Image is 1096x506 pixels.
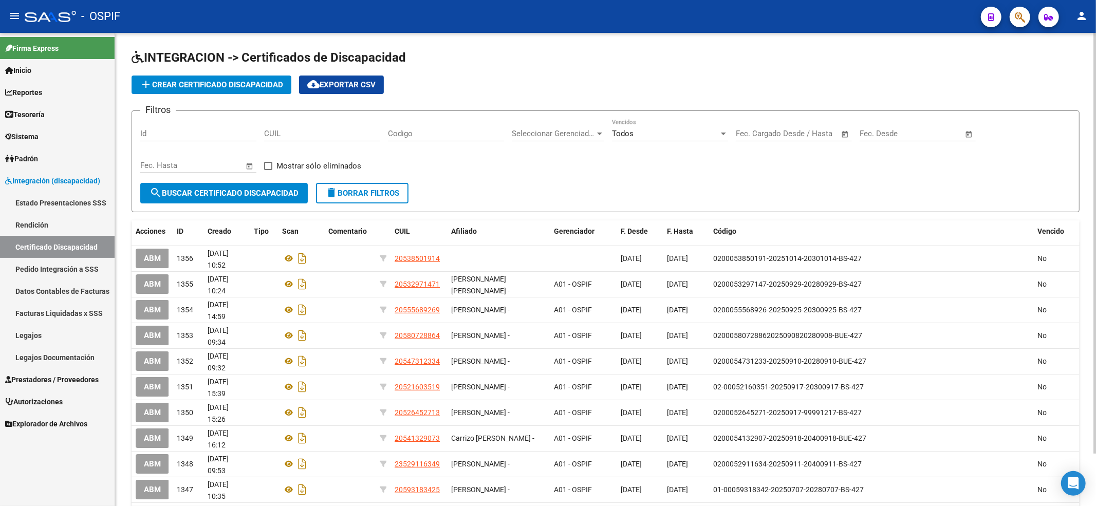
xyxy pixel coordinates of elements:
[447,220,550,242] datatable-header-cell: Afiliado
[324,220,376,242] datatable-header-cell: Comentario
[140,80,283,89] span: Crear Certificado Discapacidad
[250,220,278,242] datatable-header-cell: Tipo
[612,129,634,138] span: Todos
[173,220,203,242] datatable-header-cell: ID
[295,379,309,395] i: Descargar documento
[177,434,193,442] span: 1349
[5,87,42,98] span: Reportes
[713,331,862,340] span: 02000580728862025090820280908-BUE-427
[451,485,510,494] span: [PERSON_NAME] -
[144,280,161,289] span: ABM
[208,480,229,500] span: [DATE] 10:35
[395,331,440,340] span: 20580728864
[316,183,408,203] button: Borrar Filtros
[667,331,688,340] span: [DATE]
[276,160,361,172] span: Mostrar sólo eliminados
[451,306,510,314] span: [PERSON_NAME] -
[5,396,63,407] span: Autorizaciones
[621,434,642,442] span: [DATE]
[713,227,736,235] span: Código
[191,161,241,170] input: Fecha fin
[282,227,299,235] span: Scan
[621,357,642,365] span: [DATE]
[713,357,866,365] span: 0200054731233-20250910-20280910-BUE-427
[787,129,837,138] input: Fecha fin
[177,357,193,365] span: 1352
[713,383,864,391] span: 02-00052160351-20250917-20300917-BS-427
[554,460,592,468] span: A01 - OSPIF
[1075,10,1088,22] mat-icon: person
[328,227,367,235] span: Comentario
[295,250,309,267] i: Descargar documento
[278,220,324,242] datatable-header-cell: Scan
[554,357,592,365] span: A01 - OSPIF
[1037,408,1047,417] span: No
[840,128,851,140] button: Open calendar
[1061,471,1086,496] div: Open Intercom Messenger
[140,78,152,90] mat-icon: add
[395,280,440,288] span: 20532971471
[295,404,309,421] i: Descargar documento
[713,280,862,288] span: 0200053297147-20250929-20280929-BS-427
[554,227,595,235] span: Gerenciador
[5,43,59,54] span: Firma Express
[177,280,193,288] span: 1355
[144,460,161,469] span: ABM
[177,227,183,235] span: ID
[1037,460,1047,468] span: No
[1037,357,1047,365] span: No
[208,275,229,295] span: [DATE] 10:24
[1037,227,1064,235] span: Vencido
[1037,306,1047,314] span: No
[208,455,229,475] span: [DATE] 09:53
[136,300,169,319] button: ABM
[177,408,193,417] span: 1350
[1037,434,1047,442] span: No
[395,485,440,494] span: 20593183425
[663,220,709,242] datatable-header-cell: F. Hasta
[736,129,777,138] input: Fecha inicio
[295,327,309,344] i: Descargar documento
[1037,280,1047,288] span: No
[244,160,256,172] button: Open calendar
[177,460,193,468] span: 1348
[963,128,975,140] button: Open calendar
[667,408,688,417] span: [DATE]
[713,254,862,263] span: 0200053850191-20251014-20301014-BS-427
[554,485,592,494] span: A01 - OSPIF
[5,65,31,76] span: Inicio
[451,275,510,295] span: [PERSON_NAME] [PERSON_NAME] -
[395,227,410,235] span: CUIL
[254,227,269,235] span: Tipo
[208,227,231,235] span: Creado
[136,227,165,235] span: Acciones
[667,227,693,235] span: F. Hasta
[136,351,169,370] button: ABM
[132,50,406,65] span: INTEGRACION -> Certificados de Discapacidad
[136,274,169,293] button: ABM
[140,161,182,170] input: Fecha inicio
[136,428,169,447] button: ABM
[208,301,229,321] span: [DATE] 14:59
[667,460,688,468] span: [DATE]
[1037,254,1047,263] span: No
[451,408,510,417] span: [PERSON_NAME] -
[554,408,592,417] span: A01 - OSPIF
[451,357,510,365] span: [PERSON_NAME] -
[144,331,161,341] span: ABM
[621,331,642,340] span: [DATE]
[208,326,229,346] span: [DATE] 09:34
[295,276,309,292] i: Descargar documento
[451,460,510,468] span: [PERSON_NAME] -
[136,249,169,268] button: ABM
[177,306,193,314] span: 1354
[395,383,440,391] span: 20521603519
[136,377,169,396] button: ABM
[395,408,440,417] span: 20526452713
[395,434,440,442] span: 20541329073
[5,374,99,385] span: Prestadores / Proveedores
[667,280,688,288] span: [DATE]
[5,175,100,186] span: Integración (discapacidad)
[550,220,617,242] datatable-header-cell: Gerenciador
[621,306,642,314] span: [DATE]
